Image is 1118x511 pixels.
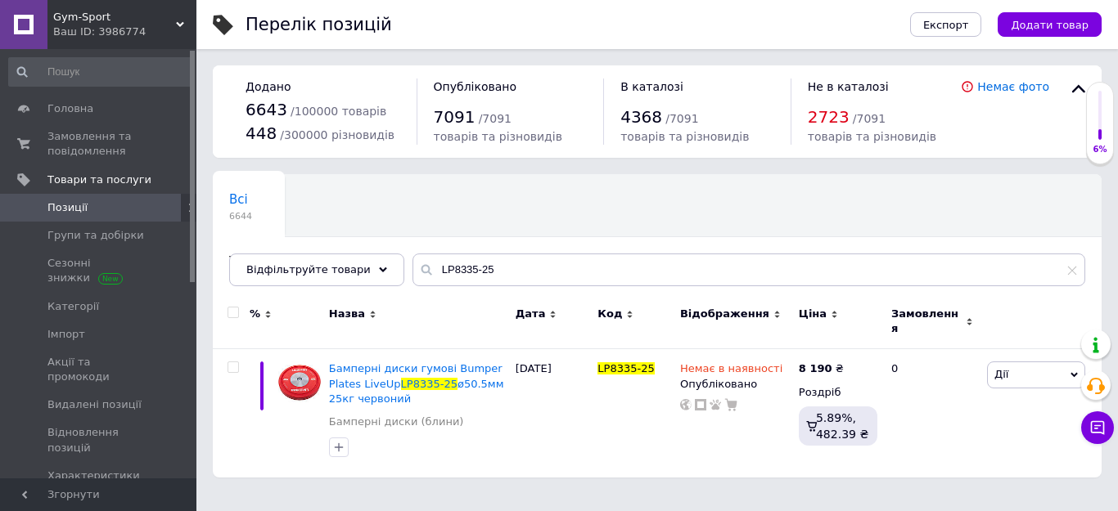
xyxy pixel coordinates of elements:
span: Ціна [799,307,827,321]
span: 2723 [808,107,850,127]
span: LP8335-25 [401,378,458,390]
span: Додано [246,80,291,93]
span: Сезонні знижки [47,256,151,285]
span: 5.89%, 482.39 ₴ [816,411,868,441]
div: Опубліковано [680,377,791,392]
div: [DATE] [512,349,594,477]
div: Перелік позицій [246,16,392,34]
span: Не в каталозі [808,80,889,93]
span: 6643 [246,100,287,119]
span: Код [597,307,622,321]
span: % [250,307,260,321]
button: Додати товар [998,12,1102,37]
span: Експорт [923,19,969,31]
span: Позиції [47,200,88,215]
span: / 7091 [665,112,698,125]
span: Замовлення та повідомлення [47,129,151,159]
span: Відновлення позицій [47,425,151,455]
span: Акції та промокоди [47,355,151,384]
span: 6644 [229,210,252,222]
div: Товари з проблемними різновидами [213,237,434,299]
span: / 7091 [479,112,512,125]
span: Відображення [680,307,769,321]
span: товарів та різновидів [808,130,936,143]
span: / 300000 різновидів [280,128,394,141]
span: Товари та послуги [47,173,151,187]
span: Дата [516,307,546,321]
span: ø50.5мм 25кг червоний [329,378,504,405]
span: Категорії [47,299,99,314]
button: Чат з покупцем [1081,411,1114,444]
span: Опубліковано [434,80,517,93]
span: В каталозі [620,80,683,93]
span: Імпорт [47,327,85,342]
span: Групи та добірки [47,228,144,243]
div: 6% [1087,144,1113,155]
a: Бамперні диски (блини) [329,415,464,429]
span: 4368 [620,107,662,127]
input: Пошук по назві позиції, артикулу і пошуковим запитам [412,253,1085,286]
span: Головна [47,101,93,116]
span: Додати товар [1011,19,1089,31]
span: Gym-Sport [53,10,176,25]
button: Експорт [910,12,982,37]
span: Бамперні диски гумові Bumper Plates LiveUp [329,362,503,389]
span: товарів та різновидів [620,130,749,143]
span: Товари з проблемними р... [229,254,401,269]
input: Пошук [8,57,193,87]
b: 8 190 [799,362,832,374]
span: Замовлення [891,307,962,336]
div: ₴ [799,361,844,376]
span: товарів та різновидів [434,130,562,143]
span: 448 [246,123,277,143]
div: 0 [881,349,983,477]
span: Характеристики [47,468,140,483]
div: Роздріб [799,385,877,400]
span: Відфільтруйте товари [246,263,371,276]
span: 7091 [434,107,476,127]
span: / 100000 товарів [291,105,386,118]
span: / 7091 [853,112,886,125]
span: LP8335-25 [597,362,654,374]
span: Видалені позиції [47,397,142,412]
span: Дії [994,368,1008,380]
span: Назва [329,307,365,321]
a: Немає фото [977,80,1049,93]
a: Бамперні диски гумові Bumper Plates LiveUpLP8335-25ø50.5мм 25кг червоний [329,362,504,404]
img: Бамперные диски резиновые Bumper Plates LiveUp LP8335-25 ø50.5мм 25кг красный [278,361,321,404]
span: Немає в наявності [680,362,782,379]
div: Ваш ID: 3986774 [53,25,196,39]
span: Всі [229,192,248,207]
